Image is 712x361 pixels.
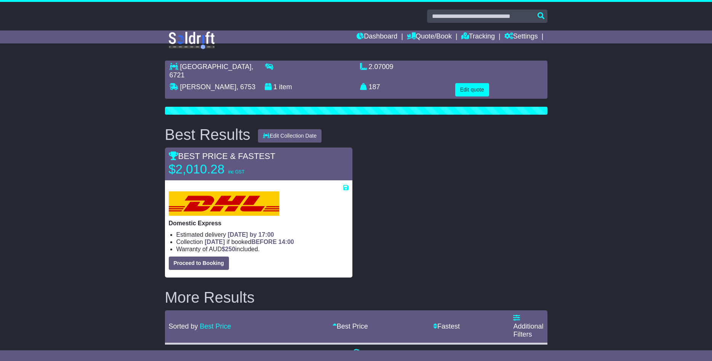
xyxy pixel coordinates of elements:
[205,239,225,245] span: [DATE]
[279,83,292,91] span: item
[176,231,349,238] li: Estimated delivery
[169,191,279,216] img: DHL: Domestic Express
[455,83,489,96] button: Edit quote
[176,245,349,253] li: Warranty of AUD included.
[169,151,275,161] span: BEST PRICE & FASTEST
[161,126,254,143] div: Best Results
[333,322,368,330] a: Best Price
[169,322,198,330] span: Sorted by
[169,257,229,270] button: Proceed to Booking
[176,238,349,245] li: Collection
[225,246,235,252] span: 250
[205,239,294,245] span: if booked
[258,129,322,143] button: Edit Collection Date
[369,83,380,91] span: 187
[200,322,231,330] a: Best Price
[228,169,244,175] span: inc GST
[461,30,495,43] a: Tracking
[513,314,543,338] a: Additional Filters
[251,239,277,245] span: BEFORE
[237,83,256,91] span: , 6753
[407,30,452,43] a: Quote/Book
[169,220,349,227] p: Domestic Express
[169,162,264,177] p: $2,010.28
[170,63,253,79] span: , 6721
[222,246,235,252] span: $
[165,289,547,306] h2: More Results
[433,322,460,330] a: Fastest
[504,30,538,43] a: Settings
[369,63,394,71] span: 2.07009
[180,83,237,91] span: [PERSON_NAME]
[278,239,294,245] span: 14:00
[180,63,251,71] span: [GEOGRAPHIC_DATA]
[228,231,274,238] span: [DATE] by 17:00
[357,30,397,43] a: Dashboard
[274,83,277,91] span: 1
